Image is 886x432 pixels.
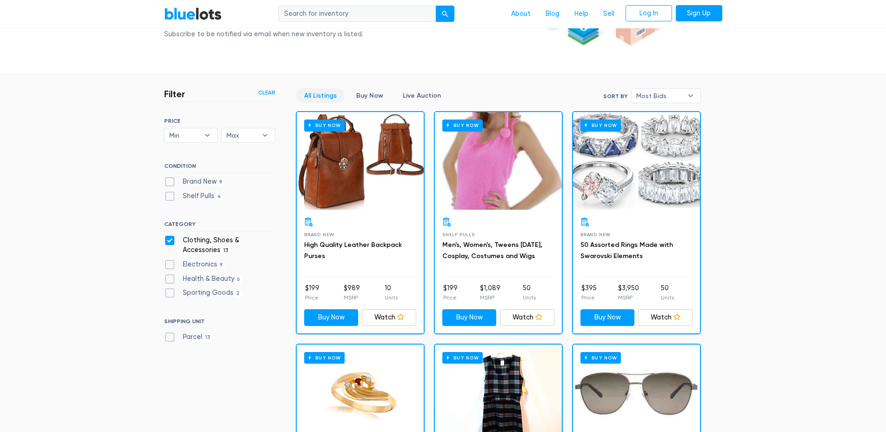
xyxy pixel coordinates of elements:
[618,293,639,302] p: MSRP
[362,309,416,326] a: Watch
[202,334,213,341] span: 13
[217,261,226,269] span: 9
[442,120,483,131] h6: Buy Now
[442,309,497,326] a: Buy Now
[164,259,226,270] label: Electronics
[233,290,243,297] span: 2
[164,318,275,328] h6: SHIPPING UNIT
[164,163,275,173] h6: CONDITION
[214,193,224,200] span: 4
[305,293,320,302] p: Price
[443,293,458,302] p: Price
[305,283,320,302] li: $199
[234,276,243,283] span: 6
[581,283,597,302] li: $395
[567,5,596,23] a: Help
[442,241,542,260] a: Men's, Women's, Tweens [DATE], Cosplay, Costumes and Wigs
[636,89,683,103] span: Most Bids
[581,293,597,302] p: Price
[220,247,231,255] span: 13
[681,89,700,103] b: ▾
[304,232,334,237] span: Brand New
[580,309,635,326] a: Buy Now
[626,5,672,22] a: Log In
[603,92,627,100] label: Sort By
[573,112,700,210] a: Buy Now
[442,232,475,237] span: Shelf Pulls
[435,112,562,210] a: Buy Now
[500,309,554,326] a: Watch
[255,128,275,142] b: ▾
[385,293,398,302] p: Units
[217,179,225,186] span: 9
[164,191,224,201] label: Shelf Pulls
[304,120,345,131] h6: Buy Now
[164,274,243,284] label: Health & Beauty
[618,283,639,302] li: $3,950
[580,352,621,364] h6: Buy Now
[164,332,213,342] label: Parcel
[164,7,222,20] a: BlueLots
[596,5,622,23] a: Sell
[169,128,200,142] span: Min
[442,352,483,364] h6: Buy Now
[164,29,366,40] div: Subscribe to be notified via email when new inventory is listed.
[304,309,359,326] a: Buy Now
[443,283,458,302] li: $199
[580,241,673,260] a: 50 Assorted Rings Made with Swarovski Elements
[480,293,500,302] p: MSRP
[164,177,225,187] label: Brand New
[638,309,693,326] a: Watch
[523,293,536,302] p: Units
[164,221,275,231] h6: CATEGORY
[297,112,424,210] a: Buy Now
[344,293,360,302] p: MSRP
[580,232,611,237] span: Brand New
[538,5,567,23] a: Blog
[385,283,398,302] li: 10
[278,6,436,22] input: Search for inventory
[661,293,674,302] p: Units
[504,5,538,23] a: About
[395,88,449,103] a: Live Auction
[676,5,722,22] a: Sign Up
[164,288,243,298] label: Sporting Goods
[523,283,536,302] li: 50
[296,88,345,103] a: All Listings
[661,283,674,302] li: 50
[580,120,621,131] h6: Buy Now
[164,88,185,100] h3: Filter
[226,128,257,142] span: Max
[304,241,402,260] a: High Quality Leather Backpack Purses
[480,283,500,302] li: $1,089
[164,118,275,124] h6: PRICE
[344,283,360,302] li: $989
[304,352,345,364] h6: Buy Now
[198,128,217,142] b: ▾
[164,235,275,255] label: Clothing, Shoes & Accessories
[348,88,391,103] a: Buy Now
[258,88,275,97] a: Clear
